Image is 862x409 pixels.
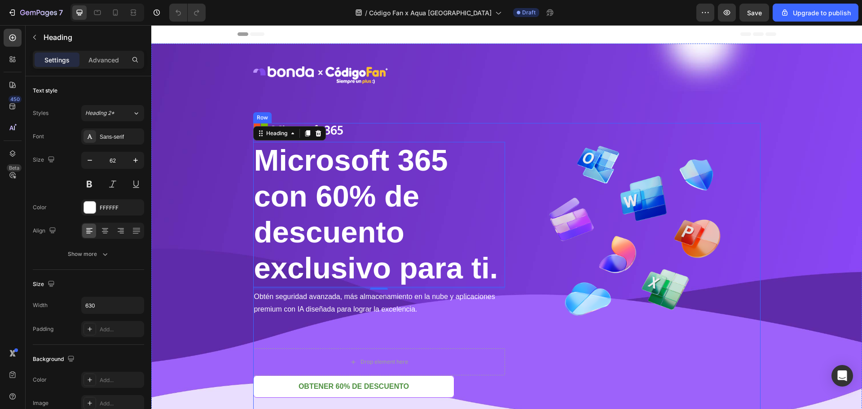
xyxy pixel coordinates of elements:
button: OBTENER 60% DE DESCUENTO [102,350,303,373]
button: Show more [33,246,144,262]
p: 7 [59,7,63,18]
div: Row [104,88,119,97]
input: Auto [82,297,144,313]
div: Text style [33,87,57,95]
div: Align [33,225,58,237]
div: Sans-serif [100,133,142,141]
p: Advanced [88,55,119,65]
iframe: Design area [151,25,862,409]
div: Beta [7,164,22,172]
div: Size [33,278,57,290]
span: Heading 2* [85,109,114,117]
div: Undo/Redo [169,4,206,22]
p: Heading [44,32,141,43]
div: Color [33,203,47,211]
div: Add... [100,400,142,408]
div: Upgrade to publish [780,8,851,18]
img: gempages_557575933809132469-80439877-1f27-424e-bb4a-7d69b8a547fd.png [393,117,573,296]
div: Show more [68,250,110,259]
button: Heading 2* [81,105,144,121]
div: Color [33,376,47,384]
div: Background [33,353,76,365]
div: Open Intercom Messenger [831,365,853,387]
div: Padding [33,325,53,333]
button: Upgrade to publish [773,4,858,22]
span: Código Fan x Aqua [GEOGRAPHIC_DATA] [369,8,492,18]
div: 450 [9,96,22,103]
div: Drop element here [209,333,257,340]
span: Draft [522,9,536,17]
div: Font [33,132,44,141]
div: Image [33,399,48,407]
span: Save [747,9,762,17]
div: FFFFFF [100,204,142,212]
div: Add... [100,376,142,384]
div: Size [33,154,57,166]
button: Save [739,4,769,22]
div: Add... [100,325,142,334]
p: Settings [44,55,70,65]
div: OBTENER 60% DE DESCUENTO [147,355,258,368]
span: / [365,8,367,18]
button: 7 [4,4,67,22]
div: Styles [33,109,48,117]
div: Width [33,301,48,309]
